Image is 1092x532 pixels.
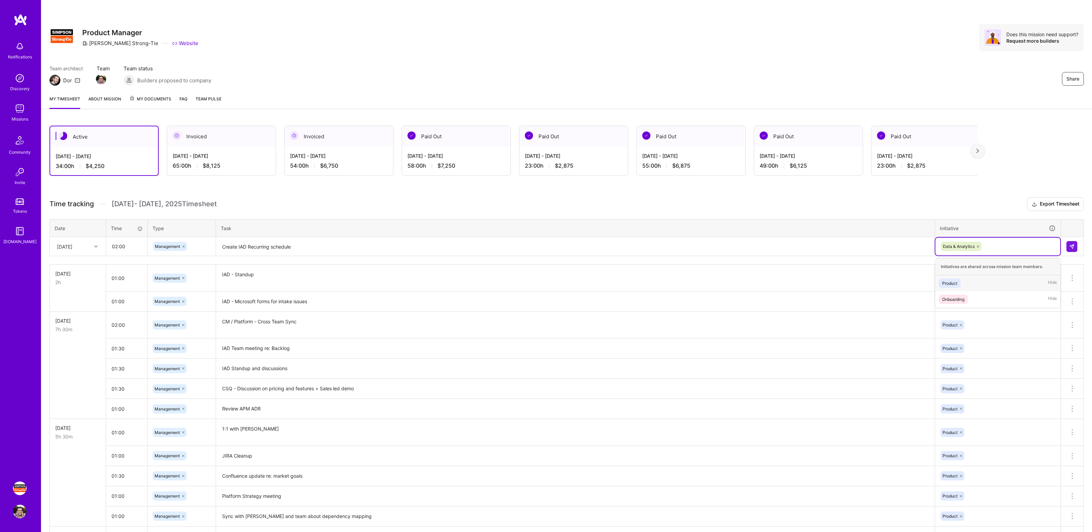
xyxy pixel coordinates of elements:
span: Hide [1048,279,1057,288]
span: Product [943,406,958,411]
input: HH:MM [106,237,147,255]
img: Active [59,132,67,140]
div: Notifications [8,53,32,60]
div: 54:00 h [290,162,388,169]
i: icon Download [1032,201,1037,208]
input: HH:MM [106,423,147,442]
div: Community [9,149,31,156]
img: tokens [16,198,24,205]
div: Paid Out [519,126,628,147]
div: Paid Out [637,126,745,147]
div: [DATE] [55,317,100,324]
img: logo [14,14,27,26]
span: $6,750 [320,162,338,169]
input: HH:MM [106,292,147,310]
input: HH:MM [106,269,147,287]
div: Paid Out [872,126,980,147]
div: 2h [55,279,100,286]
a: My timesheet [49,95,80,109]
span: Product [943,453,958,458]
textarea: IAD - Microsoft forms for intake issues [217,292,934,311]
div: 34:00 h [56,163,153,170]
input: HH:MM [106,380,147,398]
img: Simpson Strong-Tie: Product Manager [13,481,27,495]
input: HH:MM [106,507,147,525]
div: Missions [12,115,28,123]
span: Management [155,346,180,351]
button: Export Timesheet [1027,197,1084,211]
div: 5h 30m [55,433,100,440]
textarea: Confluence update re: market goals [217,467,934,486]
span: Management [155,493,180,499]
div: [DATE] - [DATE] [407,152,505,159]
div: null [1066,241,1078,252]
img: Team Architect [49,75,60,86]
textarea: IAD - Standup [217,265,934,291]
textarea: 1:1 with [PERSON_NAME] [217,420,934,445]
span: $2,875 [907,162,925,169]
a: Simpson Strong-Tie: Product Manager [11,481,28,495]
div: [DATE] - [DATE] [290,152,388,159]
textarea: CM / Platform - Cross Team Sync [217,312,934,338]
span: Management [155,430,180,435]
span: Management [155,514,180,519]
div: Time [111,225,143,232]
span: [DATE] - [DATE] , 2025 Timesheet [112,200,217,208]
div: [DATE] - [DATE] [525,152,622,159]
span: Product [943,322,958,327]
div: [DATE] - [DATE] [642,152,740,159]
div: Invoiced [167,126,276,147]
span: My Documents [129,95,171,103]
span: Management [155,453,180,458]
img: right [976,149,979,153]
div: Initiatives are shared across mission team members. [935,258,1060,275]
a: Team Pulse [196,95,221,109]
div: Dor [63,77,72,84]
span: Management [155,299,180,304]
i: icon Mail [75,78,80,83]
img: User Avatar [13,505,27,518]
div: [DATE] [55,424,100,432]
div: Onboarding [942,296,964,303]
div: [DATE] [57,243,72,250]
span: Product [943,366,958,371]
img: bell [13,40,27,53]
span: Management [155,386,180,391]
div: 55:00 h [642,162,740,169]
span: Product [943,346,958,351]
div: [DATE] - [DATE] [877,152,975,159]
textarea: IAD Standup and discussions [217,359,934,378]
img: Avatar [985,29,1001,46]
img: Builders proposed to company [124,75,134,86]
div: 58:00 h [407,162,505,169]
div: [DATE] - [DATE] [173,152,270,159]
span: $8,125 [203,162,220,169]
span: $6,125 [790,162,807,169]
div: [DATE] - [DATE] [760,152,857,159]
a: Team Member Avatar [97,73,105,85]
i: icon Chevron [94,245,98,248]
span: Team architect [49,65,83,72]
span: $6,875 [672,162,690,169]
span: Product [943,493,958,499]
img: Team Member Avatar [96,74,106,84]
div: Active [50,126,158,147]
div: 49:00 h [760,162,857,169]
img: discovery [13,71,27,85]
img: guide book [13,224,27,238]
textarea: Platform Strategy meeting [217,487,934,506]
img: Submit [1069,244,1075,249]
img: Community [12,132,28,149]
input: HH:MM [106,467,147,485]
div: 23:00 h [525,162,622,169]
span: Management [155,322,180,327]
textarea: JIRA Cleanup [217,447,934,465]
div: [DATE] [55,270,100,277]
img: Company Logo [49,24,74,48]
span: Hide [1048,295,1057,304]
div: Does this mission need support? [1006,31,1078,38]
button: Share [1062,72,1084,86]
input: HH:MM [106,316,147,334]
textarea: Review APM ADR [217,400,934,418]
input: HH:MM [106,400,147,418]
